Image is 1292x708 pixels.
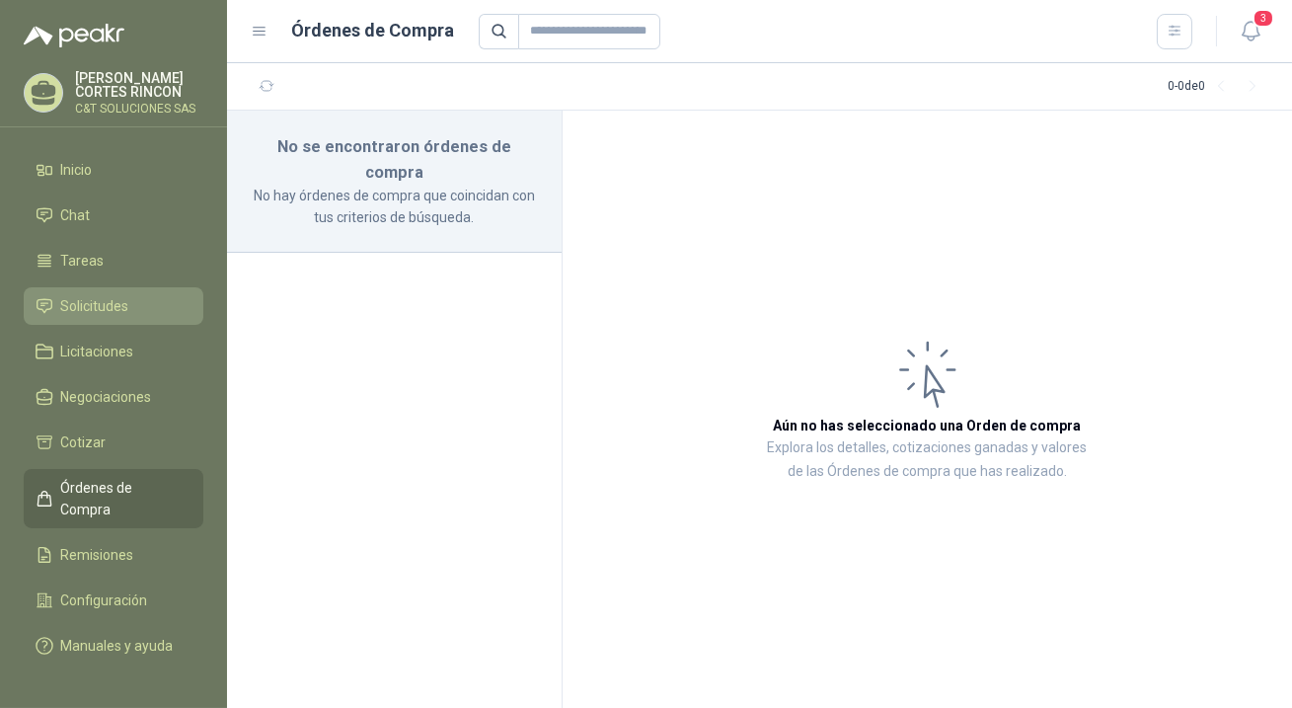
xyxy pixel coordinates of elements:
[61,295,129,317] span: Solicitudes
[24,424,203,461] a: Cotizar
[24,582,203,619] a: Configuración
[1168,71,1268,103] div: 0 - 0 de 0
[760,436,1095,484] p: Explora los detalles, cotizaciones ganadas y valores de las Órdenes de compra que has realizado.
[24,197,203,234] a: Chat
[1233,14,1268,49] button: 3
[24,287,203,325] a: Solicitudes
[24,469,203,528] a: Órdenes de Compra
[61,250,105,272] span: Tareas
[61,204,91,226] span: Chat
[61,341,134,362] span: Licitaciones
[24,242,203,279] a: Tareas
[24,378,203,416] a: Negociaciones
[61,477,185,520] span: Órdenes de Compra
[1253,9,1274,28] span: 3
[251,185,538,228] p: No hay órdenes de compra que coincidan con tus criterios de búsqueda.
[24,333,203,370] a: Licitaciones
[251,134,538,185] h3: No se encontraron órdenes de compra
[61,386,152,408] span: Negociaciones
[24,536,203,574] a: Remisiones
[24,627,203,665] a: Manuales y ayuda
[61,635,174,657] span: Manuales y ayuda
[61,159,93,181] span: Inicio
[75,71,203,99] p: [PERSON_NAME] CORTES RINCON
[24,151,203,189] a: Inicio
[24,24,124,47] img: Logo peakr
[61,432,107,453] span: Cotizar
[292,17,455,44] h1: Órdenes de Compra
[61,544,134,566] span: Remisiones
[61,590,148,611] span: Configuración
[75,103,203,115] p: C&T SOLUCIONES SAS
[774,415,1082,436] h3: Aún no has seleccionado una Orden de compra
